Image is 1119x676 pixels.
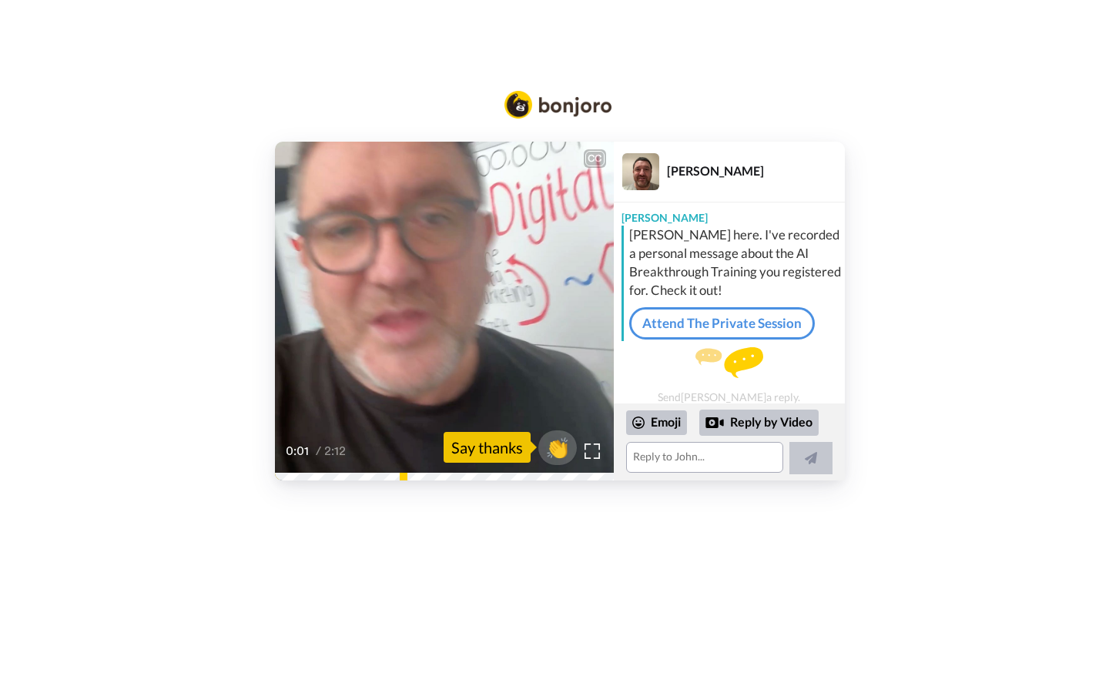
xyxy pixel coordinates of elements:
[695,347,763,378] img: message.svg
[699,410,819,436] div: Reply by Video
[629,226,841,300] div: [PERSON_NAME] here. I've recorded a personal message about the AI Breakthrough Training you regis...
[614,202,845,226] div: [PERSON_NAME]
[705,413,724,432] div: Reply by Video
[667,163,844,178] div: [PERSON_NAME]
[444,432,531,463] div: Say thanks
[614,347,845,403] div: Send [PERSON_NAME] a reply.
[626,410,687,435] div: Emoji
[324,442,351,460] span: 2:12
[585,151,605,166] div: CC
[585,443,600,459] img: Full screen
[538,430,577,465] button: 👏
[629,307,815,340] a: Attend The Private Session
[316,442,321,460] span: /
[286,442,313,460] span: 0:01
[504,91,612,119] img: Bonjoro Logo
[622,153,659,190] img: Profile Image
[538,435,577,460] span: 👏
